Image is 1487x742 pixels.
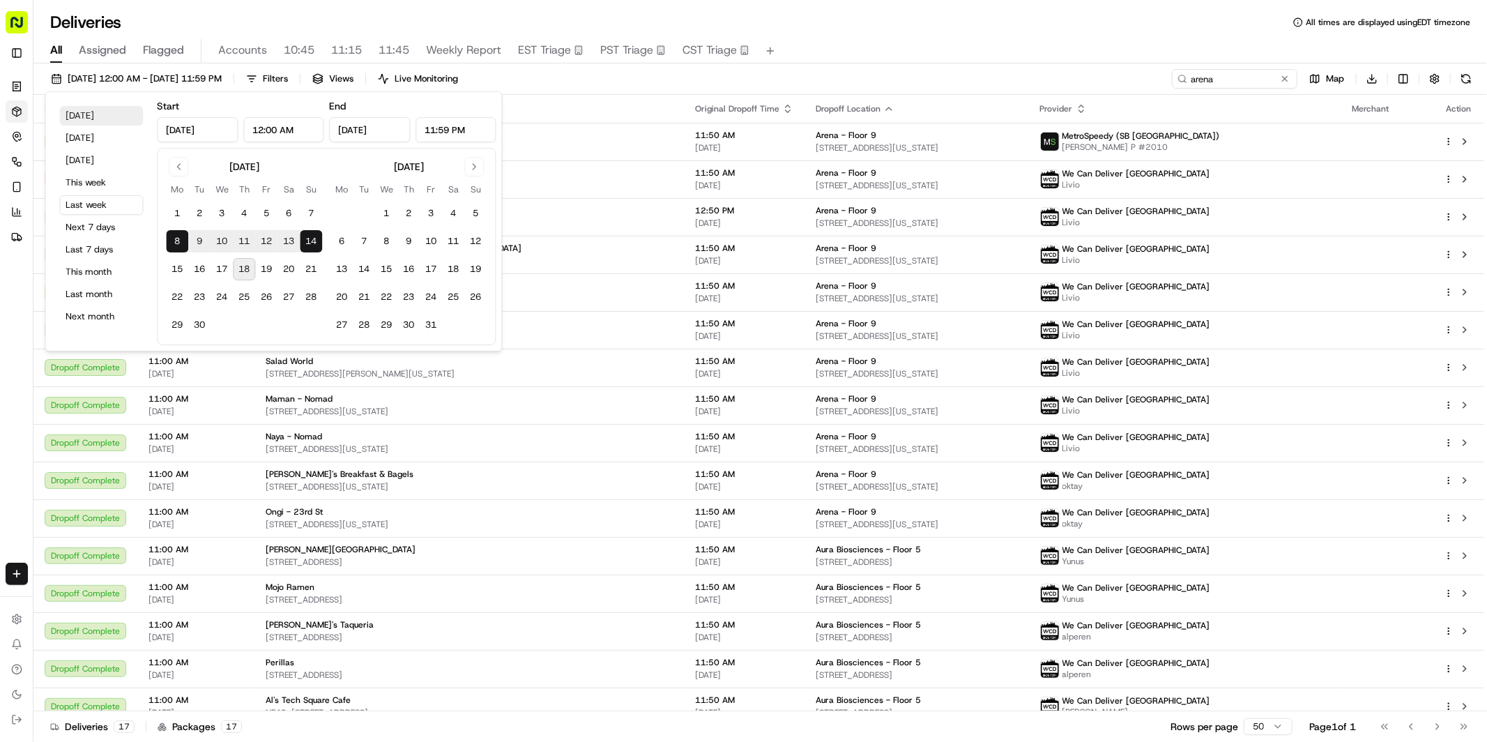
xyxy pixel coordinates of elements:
[1306,17,1470,28] span: All times are displayed using EDT timezone
[266,368,673,379] span: [STREET_ADDRESS][PERSON_NAME][US_STATE]
[14,56,254,78] p: Welcome 👋
[816,331,1017,342] span: [STREET_ADDRESS][US_STATE]
[211,230,233,252] button: 10
[1041,697,1059,715] img: profile_wcd-boston.png
[695,582,793,593] span: 11:50 AM
[148,431,243,442] span: 11:00 AM
[266,556,673,568] span: [STREET_ADDRESS]
[695,293,793,304] span: [DATE]
[695,594,793,605] span: [DATE]
[816,218,1017,229] span: [STREET_ADDRESS][US_STATE]
[1062,243,1210,255] span: We Can Deliver [GEOGRAPHIC_DATA]
[442,258,464,280] button: 18
[166,258,188,280] button: 15
[816,556,1017,568] span: [STREET_ADDRESS]
[464,286,487,308] button: 26
[816,318,876,329] span: Arena - Floor 9
[1062,255,1210,266] span: Livio
[695,368,793,379] span: [DATE]
[166,286,188,308] button: 22
[277,182,300,197] th: Saturday
[169,157,188,176] button: Go to previous month
[1062,217,1210,228] span: Livio
[300,182,322,197] th: Sunday
[420,230,442,252] button: 10
[1041,547,1059,565] img: profile_wcd-boston.png
[372,69,464,89] button: Live Monitoring
[132,202,224,216] span: API Documentation
[1062,292,1210,303] span: Livio
[1041,471,1059,490] img: profile_wcd-boston.png
[1062,507,1210,518] span: We Can Deliver [GEOGRAPHIC_DATA]
[816,280,876,291] span: Arena - Floor 9
[816,657,921,668] span: Aura Biosciences - Floor 5
[695,707,793,718] span: [DATE]
[28,202,107,216] span: Knowledge Base
[59,240,143,259] button: Last 7 days
[68,73,222,85] span: [DATE] 12:00 AM - [DATE] 11:59 PM
[816,695,921,706] span: Aura Biosciences - Floor 5
[816,243,876,254] span: Arena - Floor 9
[229,160,259,174] div: [DATE]
[397,258,420,280] button: 16
[816,669,1017,681] span: [STREET_ADDRESS]
[266,669,673,681] span: [STREET_ADDRESS]
[263,73,288,85] span: Filters
[353,314,375,336] button: 28
[148,406,243,417] span: [DATE]
[300,258,322,280] button: 21
[59,307,143,326] button: Next month
[683,42,737,59] span: CST Triage
[1041,321,1059,339] img: profile_wcd-boston.png
[330,286,353,308] button: 20
[157,100,179,112] label: Start
[143,42,184,59] span: Flagged
[420,258,442,280] button: 17
[1062,281,1210,292] span: We Can Deliver [GEOGRAPHIC_DATA]
[695,318,793,329] span: 11:50 AM
[397,230,420,252] button: 9
[375,230,397,252] button: 8
[266,406,673,417] span: [STREET_ADDRESS][US_STATE]
[36,90,251,105] input: Got a question? Start typing here...
[375,314,397,336] button: 29
[188,258,211,280] button: 16
[166,230,188,252] button: 8
[464,182,487,197] th: Sunday
[1062,582,1210,593] span: We Can Deliver [GEOGRAPHIC_DATA]
[1352,103,1389,114] span: Merchant
[329,100,346,112] label: End
[50,720,135,734] div: Deliveries
[211,286,233,308] button: 24
[1326,73,1344,85] span: Map
[695,142,793,153] span: [DATE]
[415,117,496,142] input: Time
[14,133,39,158] img: 1736555255976-a54dd68f-1ca7-489b-9aae-adbdc363a1c4
[266,356,313,367] span: Salad World
[233,202,255,225] button: 4
[306,69,360,89] button: Views
[375,202,397,225] button: 1
[266,707,673,718] span: NE49, [STREET_ADDRESS]
[148,519,243,530] span: [DATE]
[266,506,323,517] span: Ongi - 23rd St
[420,314,442,336] button: 31
[816,103,880,114] span: Dropoff Location
[442,182,464,197] th: Saturday
[59,195,143,215] button: Last week
[695,406,793,417] span: [DATE]
[1041,396,1059,414] img: profile_wcd-boston.png
[233,286,255,308] button: 25
[695,469,793,480] span: 11:50 AM
[1062,480,1210,492] span: oktay
[329,73,353,85] span: Views
[816,406,1017,417] span: [STREET_ADDRESS][US_STATE]
[1062,432,1210,443] span: We Can Deliver [GEOGRAPHIC_DATA]
[240,69,294,89] button: Filters
[1062,620,1210,631] span: We Can Deliver [GEOGRAPHIC_DATA]
[1062,631,1210,642] span: alperen
[816,180,1017,191] span: [STREET_ADDRESS][US_STATE]
[59,173,143,192] button: This week
[1309,720,1356,734] div: Page 1 of 1
[695,205,793,216] span: 12:50 PM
